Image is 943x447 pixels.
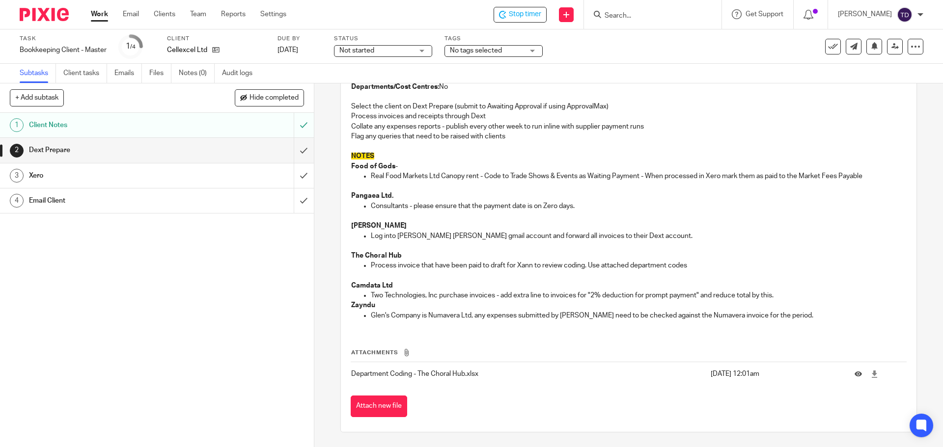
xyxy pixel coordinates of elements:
label: Status [334,35,432,43]
span: Stop timer [509,9,541,20]
span: Get Support [746,11,783,18]
span: NOTES [351,153,374,159]
p: Department Coding - The Choral Hub.xlsx [351,369,705,379]
div: 1 [10,118,24,132]
a: Audit logs [222,64,260,83]
p: Process invoices and receipts through Dext [351,111,906,121]
img: Pixie [20,8,69,21]
label: Due by [277,35,322,43]
a: Settings [260,9,286,19]
button: Attach new file [351,395,407,418]
p: Consultants - please ensure that the payment date is on Zero days. [371,201,906,211]
a: Client tasks [63,64,107,83]
span: No tags selected [450,47,502,54]
h1: Client Notes [29,118,199,132]
span: Hide completed [250,94,299,102]
strong: Pangaea Ltd. [351,192,393,199]
div: 2 [10,144,24,158]
img: svg%3E [897,7,913,23]
div: 3 [10,169,24,183]
a: Notes (0) [179,64,215,83]
p: Select the client on Dext Prepare (submit to Awaiting Approval if using ApprovalMax) [351,102,906,111]
a: Subtasks [20,64,56,83]
p: Real Food Markets Ltd Canopy rent - Code to Trade Shows & Events as Waiting Payment - When proces... [371,171,906,181]
a: Reports [221,9,246,19]
label: Task [20,35,107,43]
h1: Xero [29,168,199,183]
h1: Email Client [29,193,199,208]
h1: Dext Prepare [29,143,199,158]
button: Hide completed [235,89,304,106]
p: [DATE] 12:01am [711,369,840,379]
strong: Food of Gods [351,163,395,170]
strong: Zayndu [351,302,375,309]
p: Two Technologies, Inc purchase invoices - add extra line to invoices for "2% deduction for prompt... [371,290,906,300]
a: Files [149,64,171,83]
div: Cellexcel Ltd - Bookkeeping Client - Master [494,7,547,23]
a: Email [123,9,139,19]
p: Collate any expenses reports - publish every other week to run inline with supplier payment runs [351,122,906,131]
p: Glen's Company is Numavera Ltd, any expenses submitted by [PERSON_NAME] need to be checked agains... [371,311,906,320]
label: Client [167,35,265,43]
p: No [351,82,906,92]
a: Emails [114,64,142,83]
strong: Camdata Ltd [351,282,393,289]
a: Download [871,369,878,379]
input: Search [604,12,692,21]
button: + Add subtask [10,89,64,106]
span: Attachments [351,350,398,355]
strong: [PERSON_NAME] [351,222,407,229]
span: [DATE] [277,47,298,53]
p: Process invoice that have been paid to draft for Xann to review coding. Use attached department c... [371,261,906,270]
small: /4 [130,44,136,50]
a: Clients [154,9,175,19]
strong: The Choral Hub [351,252,402,259]
a: Team [190,9,206,19]
div: 4 [10,194,24,208]
p: - [351,161,906,171]
p: Flag any queries that need to be raised with clients [351,131,906,141]
div: 1 [126,41,136,52]
p: [PERSON_NAME] [838,9,892,19]
p: Log into [PERSON_NAME] [PERSON_NAME] gmail account and forward all invoices to their Dext account. [371,231,906,241]
a: Work [91,9,108,19]
p: Cellexcel Ltd [167,45,207,55]
div: Bookkeeping Client - Master [20,45,107,55]
strong: Departments/Cost Centres: [351,83,439,90]
label: Tags [444,35,543,43]
span: Not started [339,47,374,54]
